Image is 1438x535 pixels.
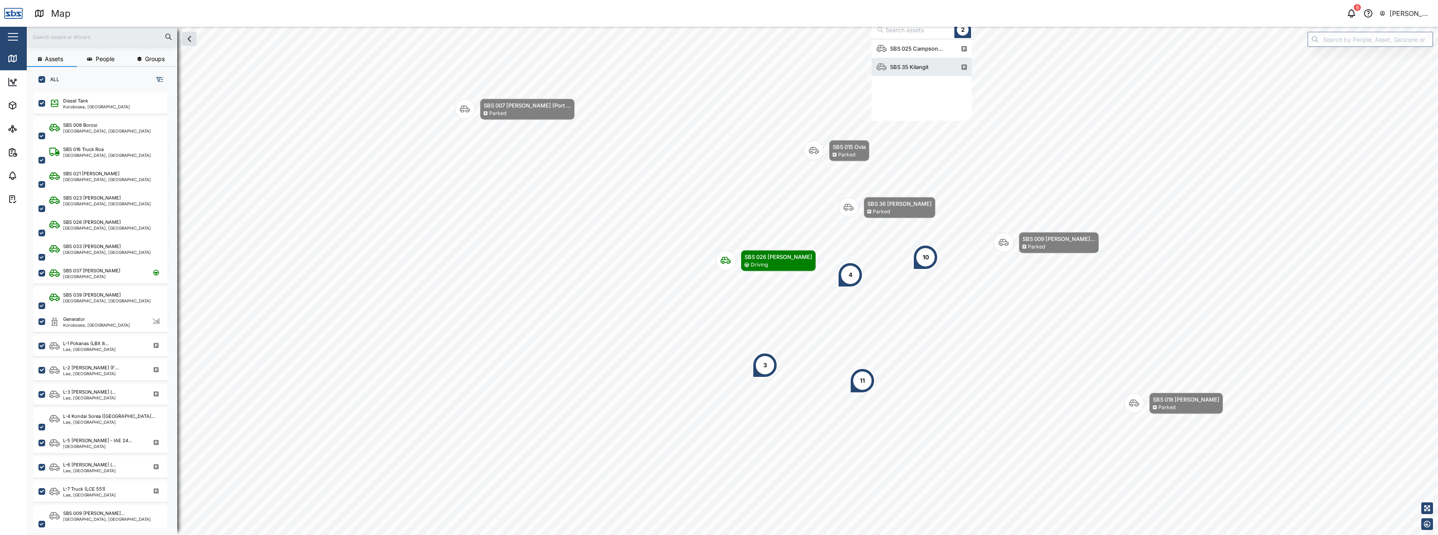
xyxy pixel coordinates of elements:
[63,364,119,371] div: L-2 [PERSON_NAME] (F...
[63,444,132,448] div: [GEOGRAPHIC_DATA]
[63,468,116,473] div: Lae, [GEOGRAPHIC_DATA]
[63,153,151,157] div: [GEOGRAPHIC_DATA], [GEOGRAPHIC_DATA]
[22,124,42,133] div: Sites
[1028,243,1045,251] div: Parked
[860,376,865,385] div: 11
[872,20,972,121] div: Map marker
[27,27,1438,535] canvas: Map
[1158,404,1175,412] div: Parked
[1390,8,1431,19] div: [PERSON_NAME] SBS
[1379,8,1431,19] button: [PERSON_NAME] SBS
[961,25,965,34] div: 2
[833,143,866,151] div: SBS 015 Ovia
[63,97,88,105] div: Diesel Tank
[63,122,97,129] div: SBS 008 Borosi
[63,389,116,396] div: L-3 [PERSON_NAME] (...
[63,129,151,133] div: [GEOGRAPHIC_DATA], [GEOGRAPHIC_DATA]
[887,44,946,53] div: SBS 025 Campson...
[752,353,778,378] div: Map marker
[849,270,852,279] div: 4
[63,340,109,347] div: L-1 Pokanas (LBX 8...
[33,90,177,528] div: grid
[875,22,972,37] input: Search assets
[145,56,165,62] span: Groups
[63,146,104,153] div: SBS 016 Truck Roa
[63,292,121,299] div: SBS 039 [PERSON_NAME]
[994,232,1099,253] div: Map marker
[51,6,71,21] div: Map
[22,148,50,157] div: Reports
[22,54,41,63] div: Map
[63,202,151,206] div: [GEOGRAPHIC_DATA], [GEOGRAPHIC_DATA]
[63,486,105,493] div: L-7 Truck (LCE 551)
[63,226,151,230] div: [GEOGRAPHIC_DATA], [GEOGRAPHIC_DATA]
[22,195,45,204] div: Tasks
[455,99,575,120] div: Map marker
[63,437,132,444] div: L-5 [PERSON_NAME] - IAE 24...
[850,368,875,393] div: Map marker
[22,77,59,87] div: Dashboard
[63,413,155,420] div: L-4 Kondai Sorea ([GEOGRAPHIC_DATA]...
[1153,395,1219,404] div: SBS 018 [PERSON_NAME]
[4,4,23,23] img: Main Logo
[63,250,151,254] div: [GEOGRAPHIC_DATA], [GEOGRAPHIC_DATA]
[1124,393,1223,414] div: Map marker
[63,299,151,303] div: [GEOGRAPHIC_DATA], [GEOGRAPHIC_DATA]
[873,208,890,216] div: Parked
[838,151,855,159] div: Parked
[839,197,936,218] div: Map marker
[45,56,63,62] span: Assets
[1022,235,1095,243] div: SBS 009 [PERSON_NAME]...
[63,420,155,424] div: Lae, [GEOGRAPHIC_DATA]
[716,250,816,271] div: Map marker
[22,101,48,110] div: Assets
[32,31,172,43] input: Search assets or drivers
[63,510,125,517] div: SBS 009 [PERSON_NAME]...
[484,101,571,110] div: SBS 007 [PERSON_NAME] (Port ...
[63,243,121,250] div: SBS 033 [PERSON_NAME]
[63,323,130,327] div: Korobosea, [GEOGRAPHIC_DATA]
[744,253,812,261] div: SBS 026 [PERSON_NAME]
[751,261,768,269] div: Driving
[63,461,116,468] div: L-6 [PERSON_NAME] (...
[63,267,120,274] div: SBS 037 [PERSON_NAME]
[63,195,121,202] div: SBS 023 [PERSON_NAME]
[63,371,119,376] div: Lae, [GEOGRAPHIC_DATA]
[913,245,938,270] div: Map marker
[96,56,115,62] span: People
[63,316,85,323] div: Generator
[63,493,116,497] div: Lae, [GEOGRAPHIC_DATA]
[887,63,932,71] div: SBS 35 Kilangit
[63,274,120,279] div: [GEOGRAPHIC_DATA]
[63,396,116,400] div: Lae, [GEOGRAPHIC_DATA]
[923,253,929,262] div: 10
[22,171,48,180] div: Alarms
[63,177,151,182] div: [GEOGRAPHIC_DATA], [GEOGRAPHIC_DATA]
[63,105,130,109] div: Korobosea, [GEOGRAPHIC_DATA]
[63,517,151,521] div: [GEOGRAPHIC_DATA], [GEOGRAPHIC_DATA]
[838,262,863,287] div: Map marker
[489,110,506,118] div: Parked
[45,76,59,83] label: ALL
[63,219,121,226] div: SBS 026 [PERSON_NAME]
[867,200,932,208] div: SBS 36 [PERSON_NAME]
[1354,4,1361,11] div: 6
[872,39,972,121] div: grid
[1308,32,1433,47] input: Search by People, Asset, Geozone or Place
[804,140,869,161] div: Map marker
[63,347,116,351] div: Lae, [GEOGRAPHIC_DATA]
[63,170,120,177] div: SBS 021 [PERSON_NAME]
[763,361,767,370] div: 3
